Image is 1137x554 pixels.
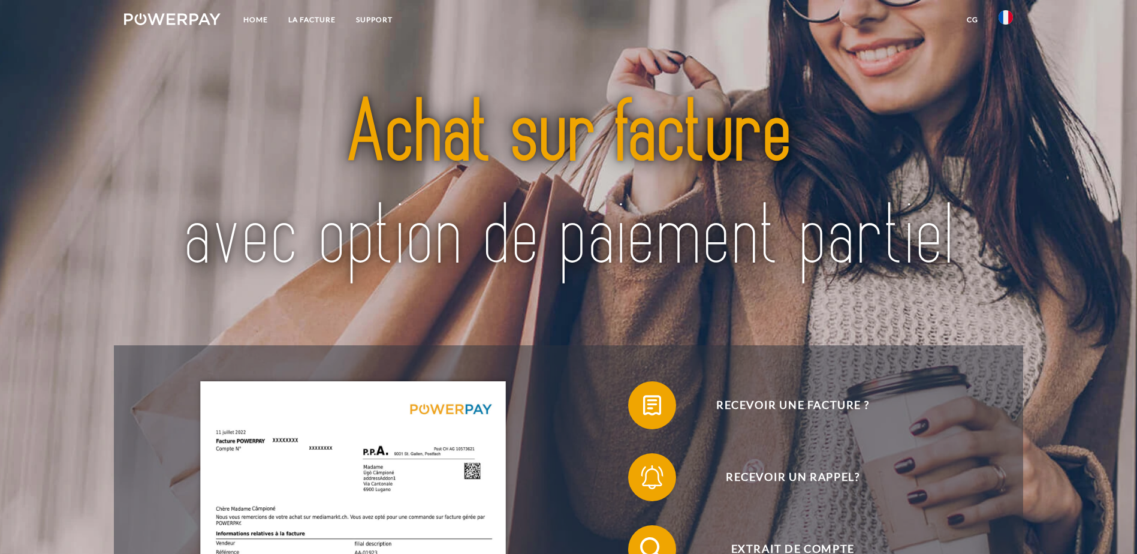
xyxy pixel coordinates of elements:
[637,390,667,420] img: qb_bill.svg
[278,9,346,31] a: LA FACTURE
[628,453,940,501] button: Recevoir un rappel?
[957,9,988,31] a: CG
[124,13,221,25] img: logo-powerpay-white.svg
[346,9,403,31] a: Support
[628,381,940,429] button: Recevoir une facture ?
[637,462,667,492] img: qb_bell.svg
[646,453,939,501] span: Recevoir un rappel?
[646,381,939,429] span: Recevoir une facture ?
[233,9,278,31] a: Home
[168,55,969,317] img: title-powerpay_fr.svg
[999,10,1013,25] img: fr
